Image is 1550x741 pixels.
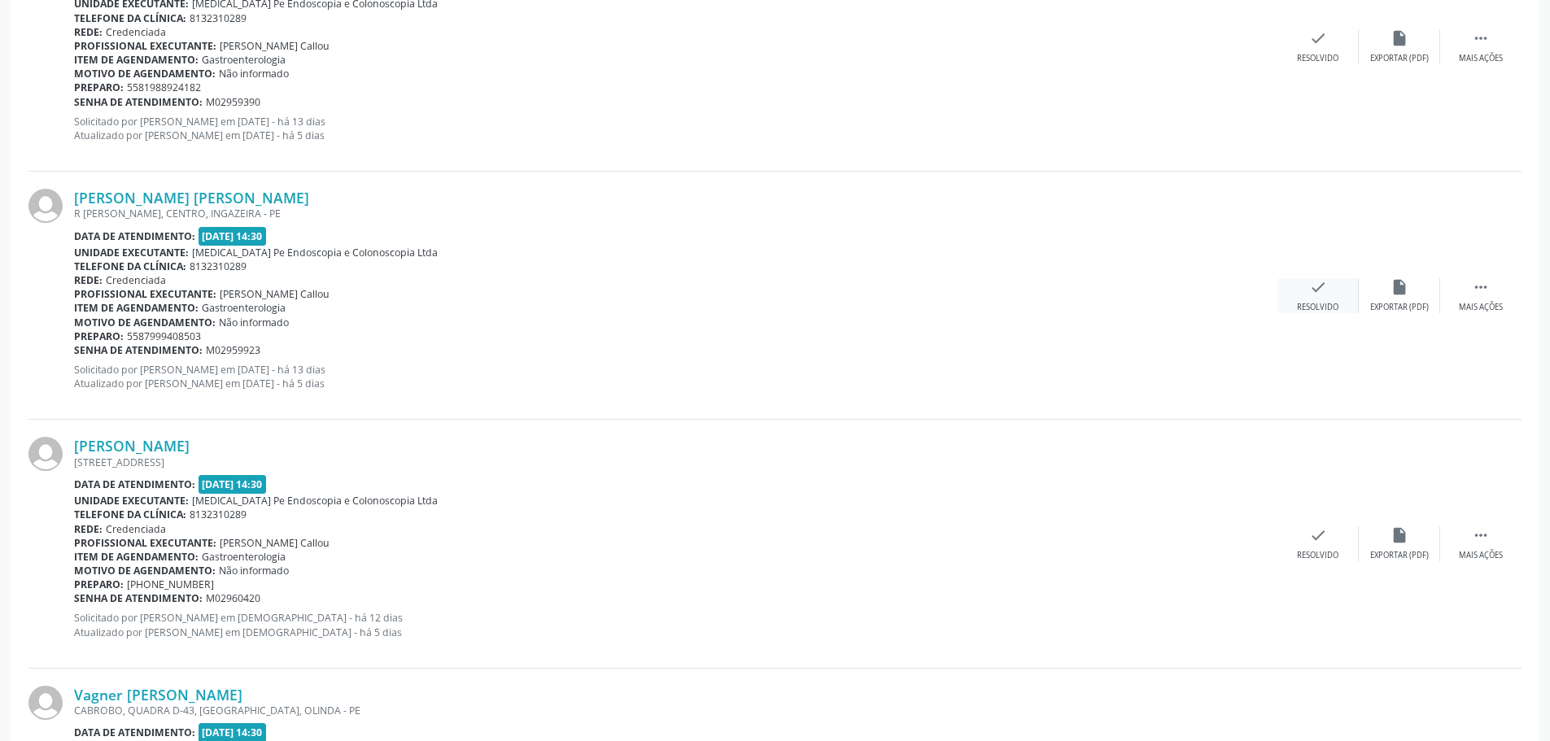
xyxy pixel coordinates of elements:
[1472,526,1490,544] i: 
[1391,526,1408,544] i: insert_drive_file
[199,227,267,246] span: [DATE] 14:30
[1297,53,1338,64] div: Resolvido
[74,316,216,329] b: Motivo de agendamento:
[1459,53,1503,64] div: Mais ações
[127,329,201,343] span: 5587999408503
[1297,550,1338,561] div: Resolvido
[74,686,242,704] a: Vagner [PERSON_NAME]
[74,39,216,53] b: Profissional executante:
[190,259,247,273] span: 8132310289
[74,115,1277,142] p: Solicitado por [PERSON_NAME] em [DATE] - há 13 dias Atualizado por [PERSON_NAME] em [DATE] - há 5...
[192,494,438,508] span: [MEDICAL_DATA] Pe Endoscopia e Colonoscopia Ltda
[1459,550,1503,561] div: Mais ações
[106,522,166,536] span: Credenciada
[1309,278,1327,296] i: check
[74,564,216,578] b: Motivo de agendamento:
[74,508,186,521] b: Telefone da clínica:
[28,189,63,223] img: img
[220,39,330,53] span: [PERSON_NAME] Callou
[74,329,124,343] b: Preparo:
[74,591,203,605] b: Senha de atendimento:
[74,273,103,287] b: Rede:
[74,578,124,591] b: Preparo:
[192,246,438,259] span: [MEDICAL_DATA] Pe Endoscopia e Colonoscopia Ltda
[220,536,330,550] span: [PERSON_NAME] Callou
[127,578,214,591] span: [PHONE_NUMBER]
[74,522,103,536] b: Rede:
[202,301,286,315] span: Gastroenterologia
[190,508,247,521] span: 8132310289
[1391,278,1408,296] i: insert_drive_file
[74,11,186,25] b: Telefone da clínica:
[74,704,1277,717] div: CABROBO, QUADRA D-43, [GEOGRAPHIC_DATA], OLINDA - PE
[74,81,124,94] b: Preparo:
[74,550,199,564] b: Item de agendamento:
[74,95,203,109] b: Senha de atendimento:
[74,494,189,508] b: Unidade executante:
[74,259,186,273] b: Telefone da clínica:
[1370,53,1429,64] div: Exportar (PDF)
[74,287,216,301] b: Profissional executante:
[74,343,203,357] b: Senha de atendimento:
[1309,29,1327,47] i: check
[74,726,195,739] b: Data de atendimento:
[220,287,330,301] span: [PERSON_NAME] Callou
[74,455,1277,469] div: [STREET_ADDRESS]
[74,437,190,455] a: [PERSON_NAME]
[74,189,309,207] a: [PERSON_NAME] [PERSON_NAME]
[74,301,199,315] b: Item de agendamento:
[74,246,189,259] b: Unidade executante:
[74,536,216,550] b: Profissional executante:
[74,363,1277,390] p: Solicitado por [PERSON_NAME] em [DATE] - há 13 dias Atualizado por [PERSON_NAME] em [DATE] - há 5...
[1391,29,1408,47] i: insert_drive_file
[1459,302,1503,313] div: Mais ações
[202,550,286,564] span: Gastroenterologia
[190,11,247,25] span: 8132310289
[1309,526,1327,544] i: check
[74,229,195,243] b: Data de atendimento:
[106,273,166,287] span: Credenciada
[127,81,201,94] span: 5581988924182
[28,437,63,471] img: img
[74,67,216,81] b: Motivo de agendamento:
[1472,278,1490,296] i: 
[74,611,1277,639] p: Solicitado por [PERSON_NAME] em [DEMOGRAPHIC_DATA] - há 12 dias Atualizado por [PERSON_NAME] em [...
[219,67,289,81] span: Não informado
[1297,302,1338,313] div: Resolvido
[202,53,286,67] span: Gastroenterologia
[1370,302,1429,313] div: Exportar (PDF)
[74,207,1277,220] div: R [PERSON_NAME], CENTRO, INGAZEIRA - PE
[199,475,267,494] span: [DATE] 14:30
[74,53,199,67] b: Item de agendamento:
[206,343,260,357] span: M02959923
[219,564,289,578] span: Não informado
[28,686,63,720] img: img
[206,95,260,109] span: M02959390
[74,25,103,39] b: Rede:
[74,477,195,491] b: Data de atendimento:
[219,316,289,329] span: Não informado
[206,591,260,605] span: M02960420
[1472,29,1490,47] i: 
[1370,550,1429,561] div: Exportar (PDF)
[106,25,166,39] span: Credenciada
